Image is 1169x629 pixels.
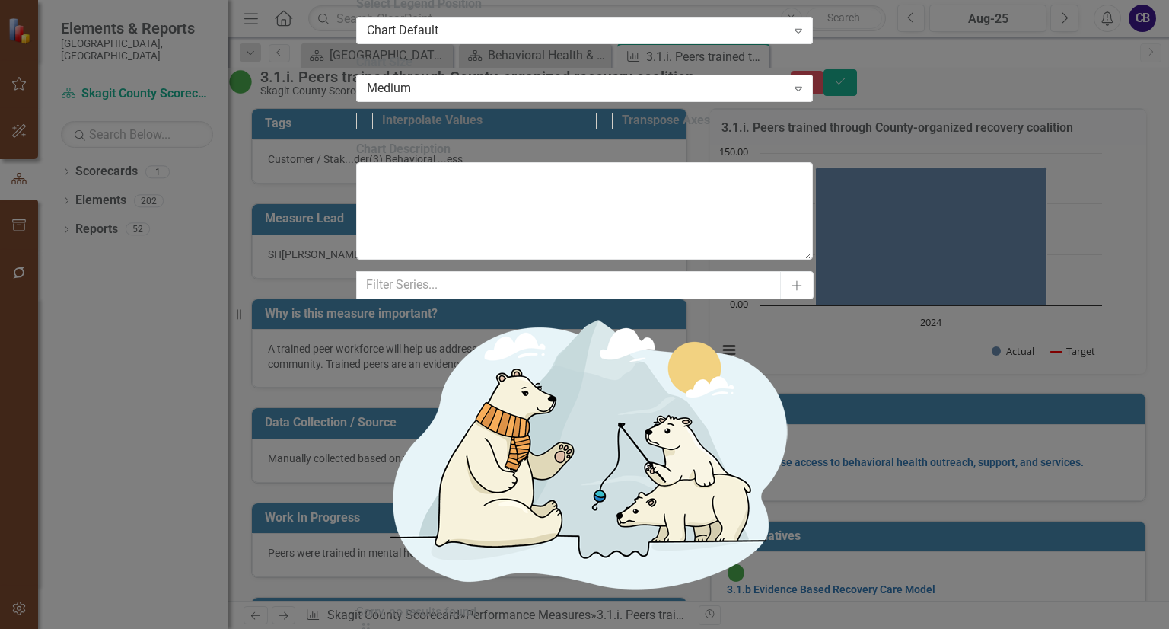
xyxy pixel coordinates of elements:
[356,271,782,299] input: Filter Series...
[367,80,786,97] div: Medium
[367,21,786,39] div: Chart Default
[356,141,813,158] label: Chart Description
[382,112,483,129] div: Interpolate Values
[356,299,813,604] img: No results found
[356,54,813,72] label: Chart Size
[356,604,813,621] div: Sorry, no results found.
[622,112,710,129] div: Transpose Axes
